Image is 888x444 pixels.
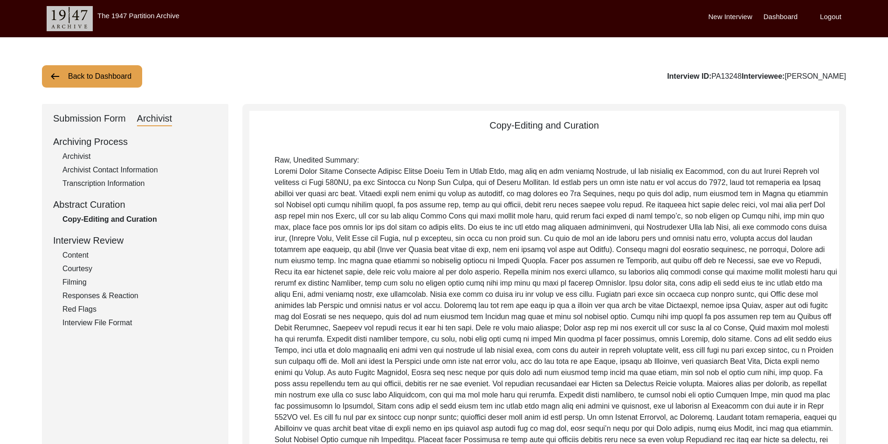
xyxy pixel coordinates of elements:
div: Responses & Reaction [62,290,217,301]
label: New Interview [709,12,752,22]
label: Logout [820,12,841,22]
div: Submission Form [53,111,126,126]
button: Back to Dashboard [42,65,142,88]
div: Archivist [62,151,217,162]
div: Archivist [137,111,172,126]
div: Archivist Contact Information [62,164,217,176]
div: Abstract Curation [53,198,217,212]
div: Interview File Format [62,317,217,328]
div: Courtesy [62,263,217,274]
div: Filming [62,277,217,288]
div: Copy-Editing and Curation [62,214,217,225]
b: Interviewee: [742,72,785,80]
label: The 1947 Partition Archive [97,12,179,20]
div: Red Flags [62,304,217,315]
img: header-logo.png [47,6,93,31]
div: Archiving Process [53,135,217,149]
label: Dashboard [764,12,798,22]
b: Interview ID: [667,72,711,80]
div: Interview Review [53,233,217,247]
div: Copy-Editing and Curation [249,118,839,132]
div: Transcription Information [62,178,217,189]
div: Content [62,250,217,261]
img: arrow-left.png [49,71,61,82]
div: PA13248 [PERSON_NAME] [667,71,846,82]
